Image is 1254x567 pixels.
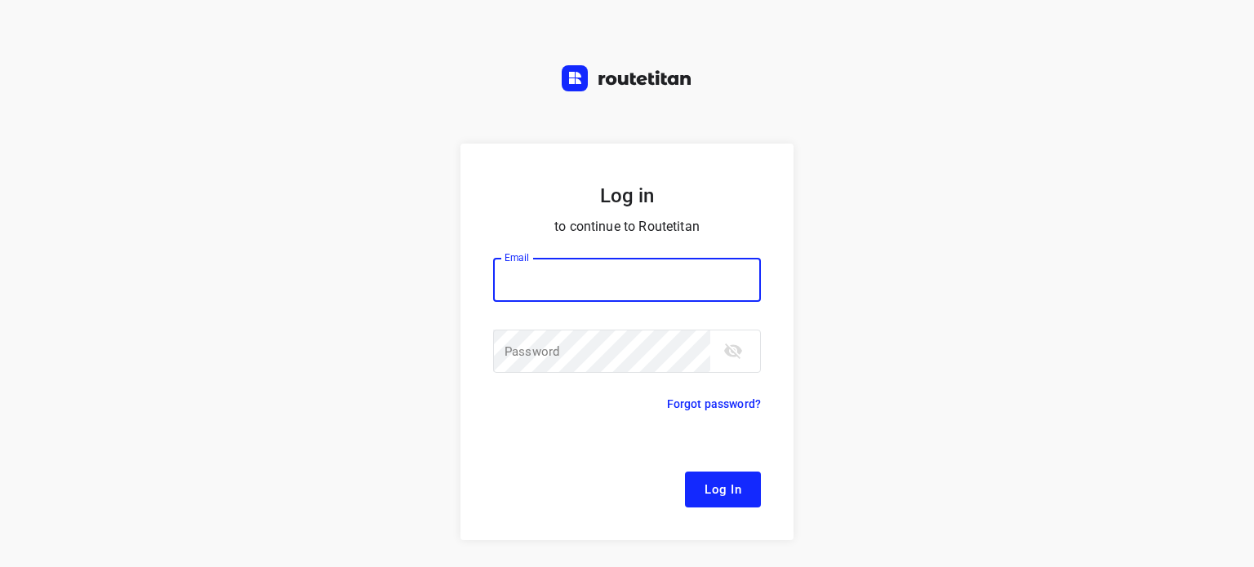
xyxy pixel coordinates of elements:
[493,215,761,238] p: to continue to Routetitan
[667,394,761,414] p: Forgot password?
[685,472,761,507] button: Log In
[717,334,749,367] button: toggle password visibility
[493,183,761,209] h5: Log in
[705,479,741,500] span: Log In
[562,65,692,91] img: Routetitan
